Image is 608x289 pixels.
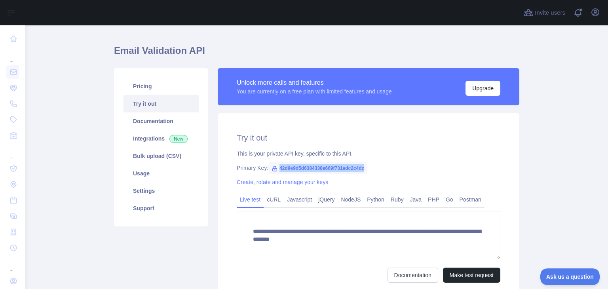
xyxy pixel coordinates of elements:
a: Python [364,193,388,206]
a: Go [443,193,456,206]
div: ... [6,144,19,160]
a: Integrations New [123,130,199,147]
div: Primary Key: [237,164,500,172]
h1: Email Validation API [114,44,519,63]
a: Documentation [123,112,199,130]
a: Support [123,200,199,217]
div: ... [6,48,19,63]
a: Pricing [123,78,199,95]
button: Invite users [522,6,567,19]
a: NodeJS [338,193,364,206]
span: Invite users [535,8,565,17]
a: Bulk upload (CSV) [123,147,199,165]
a: Usage [123,165,199,182]
a: Live test [237,193,264,206]
a: Settings [123,182,199,200]
a: Ruby [388,193,407,206]
a: Javascript [284,193,315,206]
a: Postman [456,193,484,206]
span: New [169,135,188,143]
a: Try it out [123,95,199,112]
a: Documentation [388,268,438,283]
button: Make test request [443,268,500,283]
button: Upgrade [465,81,500,96]
div: You are currently on a free plan with limited features and usage [237,87,392,95]
div: Unlock more calls and features [237,78,392,87]
h2: Try it out [237,132,500,143]
span: 42d9e9d5d6384338a669f731adc2c4dc [268,162,367,174]
a: Create, rotate and manage your keys [237,179,328,185]
a: PHP [425,193,443,206]
a: Java [407,193,425,206]
div: ... [6,257,19,272]
a: jQuery [315,193,338,206]
div: This is your private API key, specific to this API. [237,150,500,158]
iframe: Toggle Customer Support [540,268,600,285]
a: cURL [264,193,284,206]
